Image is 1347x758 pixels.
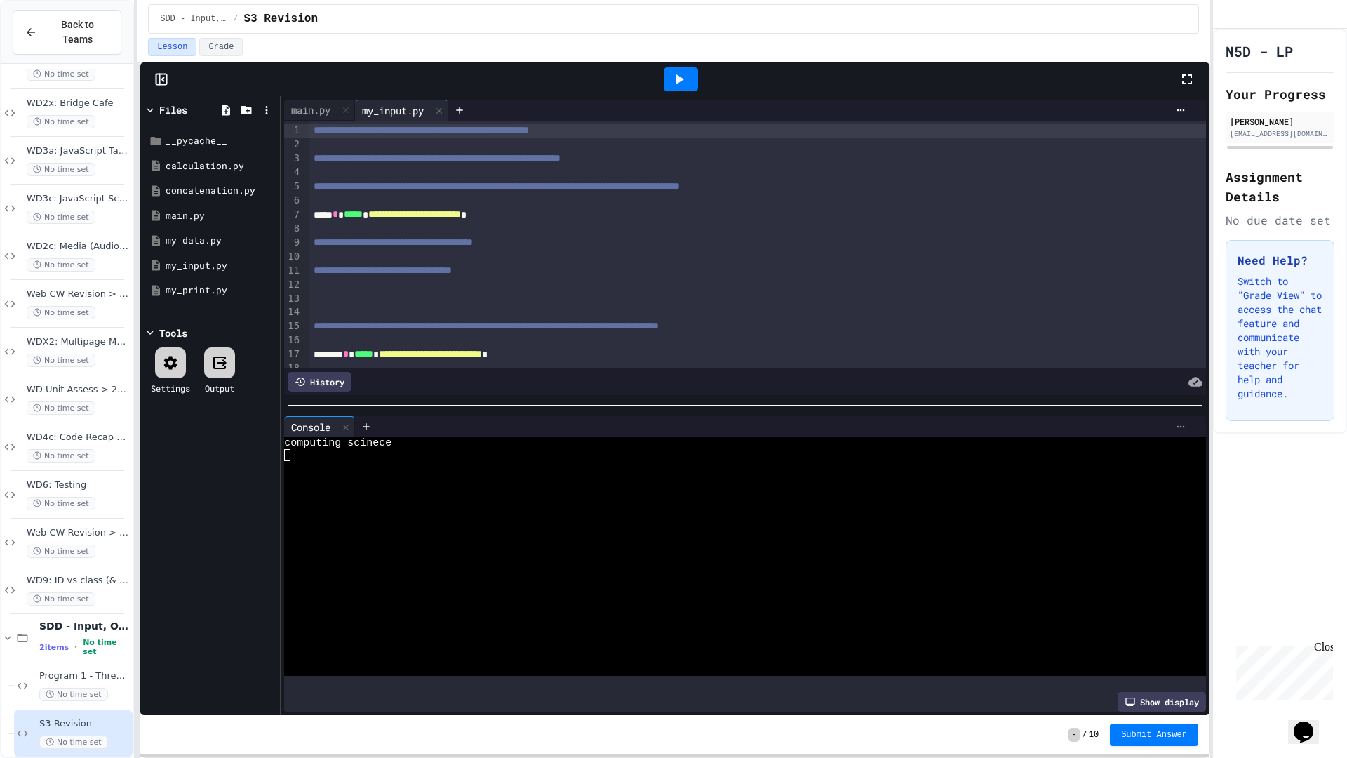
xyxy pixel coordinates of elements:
[159,326,187,340] div: Tools
[284,194,302,208] div: 6
[27,432,130,444] span: WD4c: Code Recap > Copyright Designs & Patents Act
[27,241,130,253] span: WD2c: Media (Audio and Video)
[284,208,302,222] div: 7
[27,575,130,587] span: WD9: ID vs class (& addressing)
[1083,729,1087,740] span: /
[27,145,130,157] span: WD3a: JavaScript Task 1
[27,449,95,463] span: No time set
[166,184,275,198] div: concatenation.py
[1231,641,1333,700] iframe: chat widget
[1230,115,1330,128] div: [PERSON_NAME]
[39,736,108,749] span: No time set
[27,592,95,606] span: No time set
[284,319,302,333] div: 15
[39,620,130,632] span: SDD - Input, Output & Simple calculations
[27,193,130,205] span: WD3c: JavaScript Scholar Example
[27,336,130,348] span: WDX2: Multipage Movie Franchise
[284,152,302,166] div: 3
[46,18,109,47] span: Back to Teams
[1226,212,1334,229] div: No due date set
[1226,84,1334,104] h2: Your Progress
[151,382,190,394] div: Settings
[27,258,95,272] span: No time set
[284,124,302,138] div: 1
[243,11,318,27] span: S3 Revision
[27,163,95,176] span: No time set
[284,102,337,117] div: main.py
[284,420,337,434] div: Console
[27,288,130,300] span: Web CW Revision > Environmental Impact
[39,670,130,682] span: Program 1 - Three in, Three out
[166,134,275,148] div: __pycache__
[27,479,130,491] span: WD6: Testing
[288,372,351,392] div: History
[1118,692,1206,712] div: Show display
[284,416,355,437] div: Console
[1089,729,1099,740] span: 10
[1226,167,1334,206] h2: Assignment Details
[199,38,243,56] button: Grade
[284,437,391,449] span: computing scinece
[355,100,448,121] div: my_input.py
[284,222,302,236] div: 8
[1238,252,1322,269] h3: Need Help?
[27,401,95,415] span: No time set
[205,382,234,394] div: Output
[148,38,196,56] button: Lesson
[27,306,95,319] span: No time set
[284,100,355,121] div: main.py
[1288,702,1333,744] iframe: chat widget
[160,13,227,25] span: SDD - Input, Output & Simple calculations
[284,180,302,194] div: 5
[83,638,130,656] span: No time set
[13,10,121,55] button: Back to Teams
[355,103,431,118] div: my_input.py
[1068,728,1079,742] span: -
[1121,729,1187,740] span: Submit Answer
[166,159,275,173] div: calculation.py
[1226,41,1293,61] h1: N5D - LP
[74,641,77,653] span: •
[27,354,95,367] span: No time set
[159,102,187,117] div: Files
[1238,274,1322,401] p: Switch to "Grade View" to access the chat feature and communicate with your teacher for help and ...
[27,211,95,224] span: No time set
[233,13,238,25] span: /
[39,643,69,652] span: 2 items
[284,292,302,306] div: 13
[27,545,95,558] span: No time set
[284,236,302,250] div: 9
[39,718,130,730] span: S3 Revision
[284,166,302,180] div: 4
[284,250,302,264] div: 10
[27,497,95,510] span: No time set
[1110,724,1198,746] button: Submit Answer
[27,384,130,396] span: WD Unit Assess > 2024/25 SQA Assignment
[284,264,302,278] div: 11
[284,333,302,347] div: 16
[166,259,275,273] div: my_input.py
[6,6,97,89] div: Chat with us now!Close
[166,234,275,248] div: my_data.py
[284,138,302,152] div: 2
[27,98,130,109] span: WD2x: Bridge Cafe
[284,361,302,375] div: 18
[166,284,275,298] div: my_print.py
[1230,128,1330,139] div: [EMAIL_ADDRESS][DOMAIN_NAME]
[39,688,108,701] span: No time set
[166,209,275,223] div: main.py
[284,305,302,319] div: 14
[27,527,130,539] span: Web CW Revision > Security
[27,67,95,81] span: No time set
[27,115,95,128] span: No time set
[284,278,302,292] div: 12
[284,347,302,361] div: 17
